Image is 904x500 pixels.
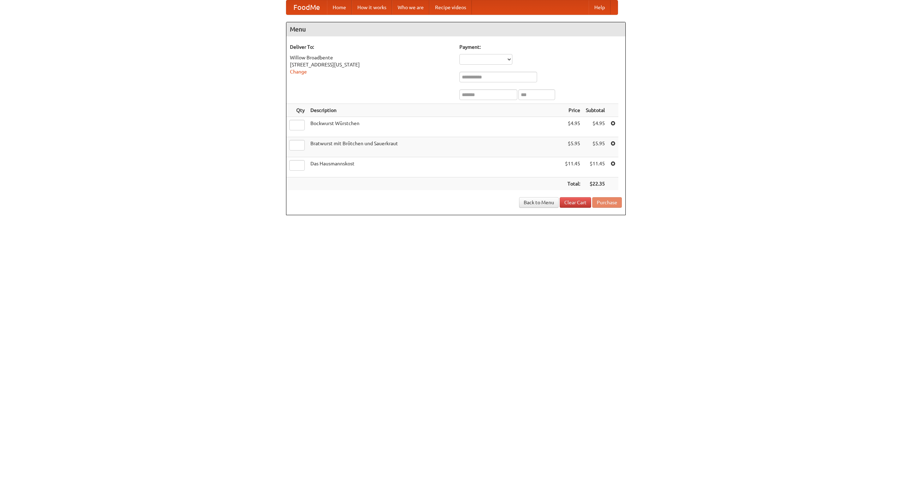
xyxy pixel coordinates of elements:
[560,197,591,208] a: Clear Cart
[392,0,429,14] a: Who we are
[583,177,608,190] th: $22.35
[286,104,308,117] th: Qty
[589,0,611,14] a: Help
[562,104,583,117] th: Price
[352,0,392,14] a: How it works
[562,157,583,177] td: $11.45
[290,61,452,68] div: [STREET_ADDRESS][US_STATE]
[519,197,559,208] a: Back to Menu
[592,197,622,208] button: Purchase
[308,157,562,177] td: Das Hausmannskost
[290,54,452,61] div: Willow Broadbente
[290,69,307,75] a: Change
[459,43,622,51] h5: Payment:
[583,157,608,177] td: $11.45
[583,137,608,157] td: $5.95
[308,117,562,137] td: Bockwurst Würstchen
[286,0,327,14] a: FoodMe
[327,0,352,14] a: Home
[562,177,583,190] th: Total:
[562,117,583,137] td: $4.95
[562,137,583,157] td: $5.95
[286,22,625,36] h4: Menu
[583,117,608,137] td: $4.95
[429,0,472,14] a: Recipe videos
[583,104,608,117] th: Subtotal
[290,43,452,51] h5: Deliver To:
[308,104,562,117] th: Description
[308,137,562,157] td: Bratwurst mit Brötchen und Sauerkraut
